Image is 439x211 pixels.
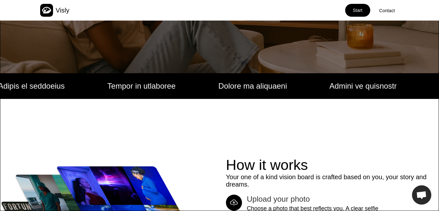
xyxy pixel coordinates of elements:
div:  [230,198,238,207]
div: Open chat [412,185,431,205]
div: Contact [379,7,395,14]
button: Contact [375,4,399,17]
div: Upload your photo [247,195,387,204]
div: Start [353,7,363,13]
div: Your one of a kind vision board is crafted based on you, your story and dreams. [226,173,439,188]
div: How it works [226,157,439,173]
button: Start [345,4,370,17]
div: Visly [56,5,69,15]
